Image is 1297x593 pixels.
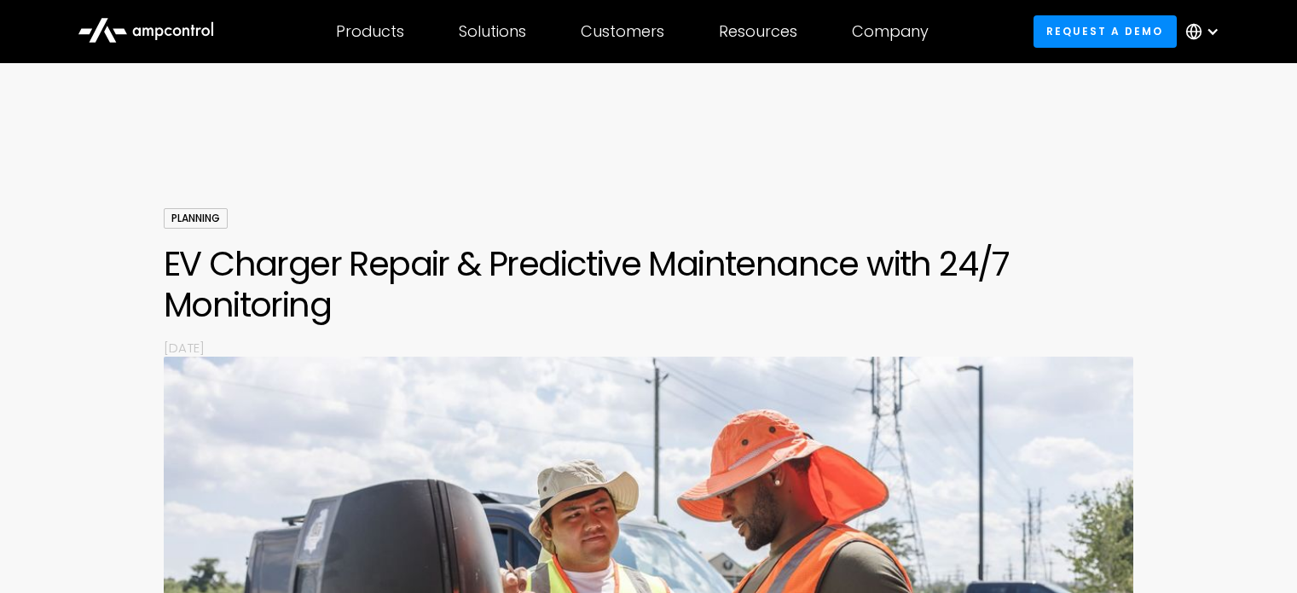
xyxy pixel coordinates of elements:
[336,22,404,41] div: Products
[459,22,526,41] div: Solutions
[719,22,797,41] div: Resources
[164,339,1133,357] p: [DATE]
[164,208,228,229] div: Planning
[852,22,929,41] div: Company
[1034,15,1177,47] a: Request a demo
[164,243,1133,325] h1: EV Charger Repair & Predictive Maintenance with 24/7 Monitoring
[581,22,664,41] div: Customers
